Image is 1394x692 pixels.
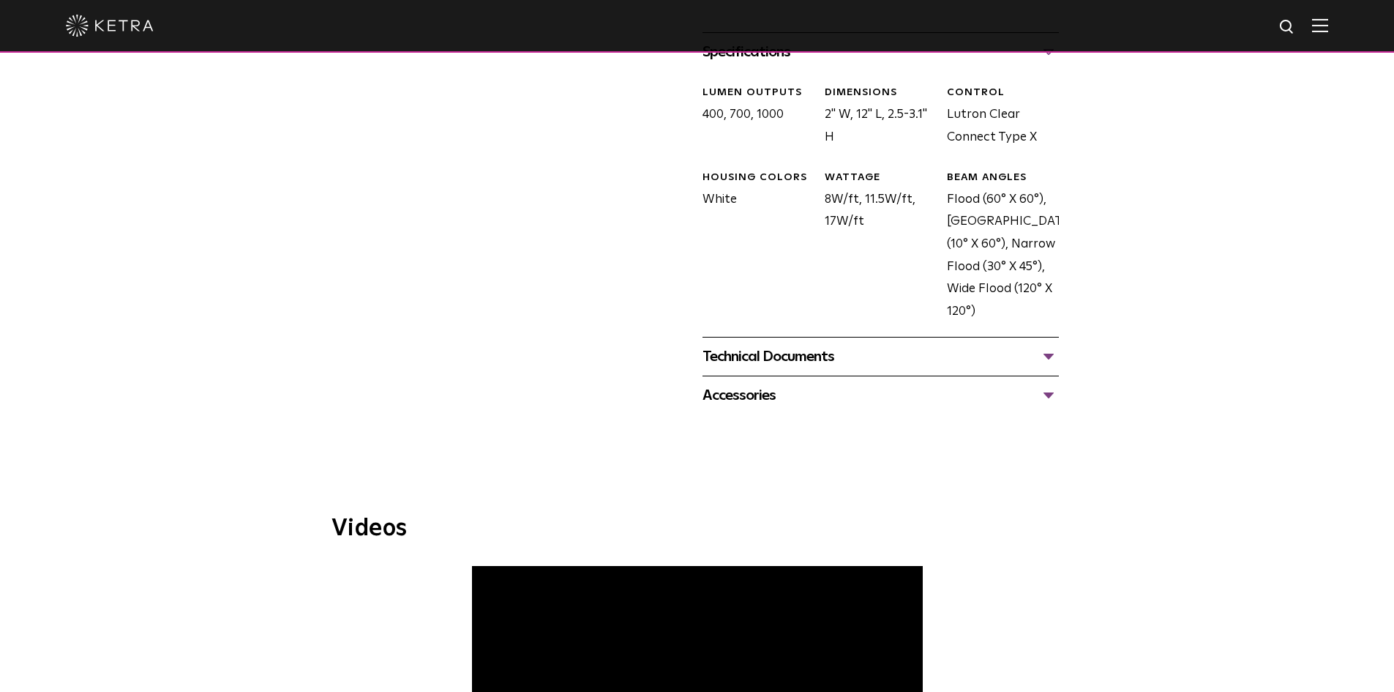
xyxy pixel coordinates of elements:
[1278,18,1297,37] img: search icon
[702,384,1059,407] div: Accessories
[947,171,1058,185] div: BEAM ANGLES
[814,171,936,323] div: 8W/ft, 11.5W/ft, 17W/ft
[936,86,1058,149] div: Lutron Clear Connect Type X
[825,171,936,185] div: WATTAGE
[702,345,1059,368] div: Technical Documents
[66,15,154,37] img: ketra-logo-2019-white
[814,86,936,149] div: 2" W, 12" L, 2.5-3.1" H
[825,86,936,100] div: DIMENSIONS
[692,171,814,323] div: White
[947,86,1058,100] div: CONTROL
[702,171,814,185] div: HOUSING COLORS
[1312,18,1328,32] img: Hamburger%20Nav.svg
[331,517,1063,540] h3: Videos
[702,86,814,100] div: LUMEN OUTPUTS
[692,86,814,149] div: 400, 700, 1000
[936,171,1058,323] div: Flood (60° X 60°), [GEOGRAPHIC_DATA] (10° X 60°), Narrow Flood (30° X 45°), Wide Flood (120° X 120°)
